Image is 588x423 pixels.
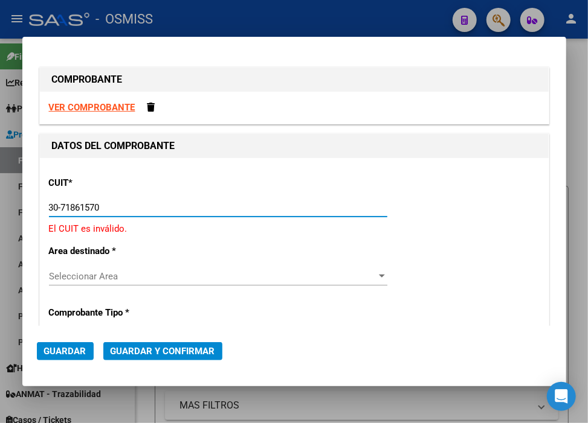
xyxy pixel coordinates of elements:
[37,342,94,360] button: Guardar
[103,342,222,360] button: Guardar y Confirmar
[49,102,135,113] a: VER COMPROBANTE
[49,244,196,258] p: Area destinado *
[49,176,196,190] p: CUIT
[44,346,86,357] span: Guardar
[111,346,215,357] span: Guardar y Confirmar
[49,306,196,320] p: Comprobante Tipo *
[52,74,123,85] strong: COMPROBANTE
[49,222,540,236] p: El CUIT es inválido.
[49,271,376,282] span: Seleccionar Area
[52,140,175,151] strong: DATOS DEL COMPROBANTE
[547,382,576,411] div: Open Intercom Messenger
